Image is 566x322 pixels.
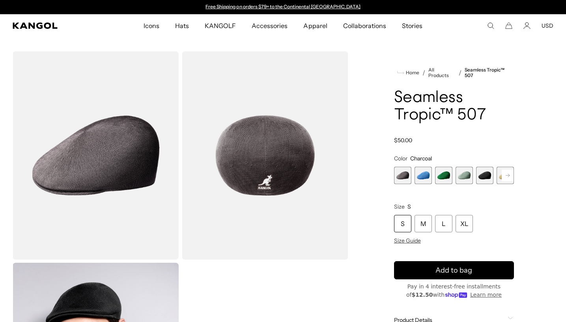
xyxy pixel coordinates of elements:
[295,14,335,37] a: Apparel
[476,167,493,184] div: 5 of 12
[182,51,348,260] img: color-charcoal
[394,155,407,162] span: Color
[456,215,473,232] div: XL
[205,4,361,9] a: Free Shipping on orders $79+ to the Continental [GEOGRAPHIC_DATA]
[456,68,461,77] li: /
[497,167,514,184] div: 6 of 12
[435,167,452,184] label: Turf Green
[419,68,425,77] li: /
[410,155,432,162] span: Charcoal
[136,14,167,37] a: Icons
[202,4,364,10] slideshow-component: Announcement bar
[415,215,432,232] div: M
[407,203,411,210] span: S
[202,4,364,10] div: 1 of 2
[476,167,493,184] label: Black
[542,22,553,29] button: USD
[13,51,179,260] img: color-charcoal
[394,203,405,210] span: Size
[303,14,327,37] span: Apparel
[144,14,159,37] span: Icons
[456,167,473,184] label: SAGE GREEN
[487,22,494,29] summary: Search here
[523,22,531,29] a: Account
[505,22,512,29] button: Cart
[415,167,432,184] div: 2 of 12
[394,89,514,124] h1: Seamless Tropic™ 507
[205,14,236,37] span: KANGOLF
[397,69,419,76] a: Home
[428,67,456,78] a: All Products
[244,14,295,37] a: Accessories
[394,67,514,78] nav: breadcrumbs
[402,14,422,37] span: Stories
[175,14,189,37] span: Hats
[197,14,244,37] a: KANGOLF
[394,137,412,144] span: $50.00
[252,14,288,37] span: Accessories
[465,67,514,78] a: Seamless Tropic™ 507
[394,215,411,232] div: S
[394,14,430,37] a: Stories
[435,167,452,184] div: 3 of 12
[394,237,421,244] span: Size Guide
[415,167,432,184] label: Surf
[404,70,419,75] span: Home
[394,167,411,184] label: Charcoal
[394,261,514,279] button: Add to bag
[394,167,411,184] div: 1 of 12
[335,14,394,37] a: Collaborations
[13,23,95,29] a: Kangol
[343,14,386,37] span: Collaborations
[202,4,364,10] div: Announcement
[435,215,452,232] div: L
[167,14,197,37] a: Hats
[456,167,473,184] div: 4 of 12
[497,167,514,184] label: Beige
[435,265,472,276] span: Add to bag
